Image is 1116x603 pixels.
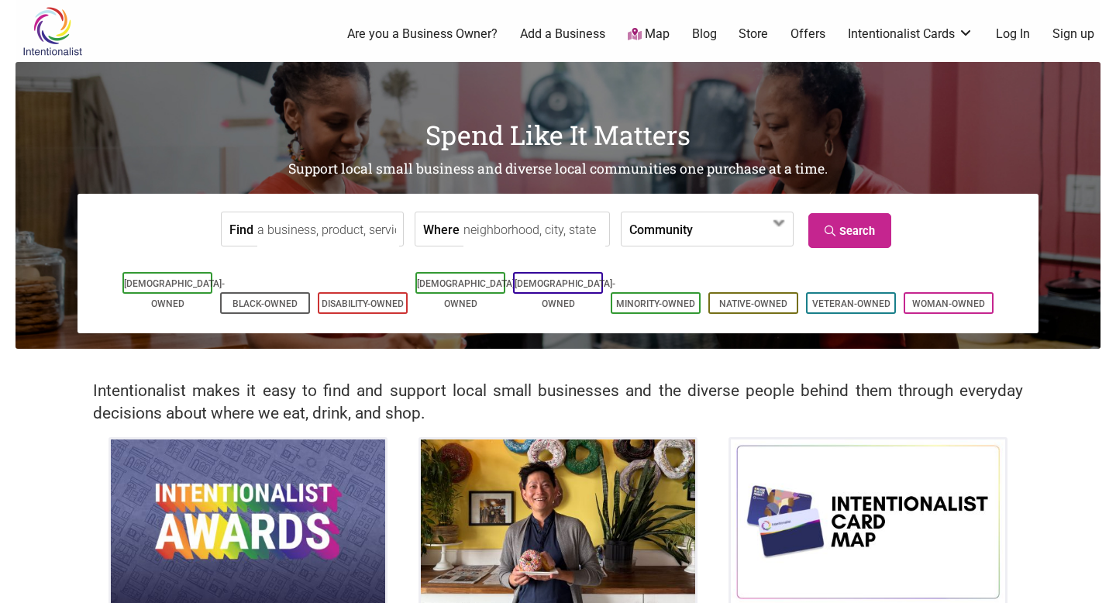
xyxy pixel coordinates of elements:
input: neighborhood, city, state [463,212,605,247]
a: [DEMOGRAPHIC_DATA]-Owned [417,278,518,309]
a: Disability-Owned [322,298,404,309]
h2: Intentionalist makes it easy to find and support local small businesses and the diverse people be... [93,380,1023,425]
label: Find [229,212,253,246]
a: Add a Business [520,26,605,43]
a: Offers [790,26,825,43]
a: Woman-Owned [912,298,985,309]
a: [DEMOGRAPHIC_DATA]-Owned [515,278,615,309]
a: Veteran-Owned [812,298,890,309]
a: Black-Owned [232,298,298,309]
a: Map [628,26,670,43]
label: Where [423,212,460,246]
a: Search [808,213,891,248]
a: Log In [996,26,1030,43]
a: Sign up [1052,26,1094,43]
a: Store [739,26,768,43]
a: Native-Owned [719,298,787,309]
label: Community [629,212,693,246]
a: Blog [692,26,717,43]
img: Intentionalist [15,6,89,57]
a: Minority-Owned [616,298,695,309]
h2: Support local small business and diverse local communities one purchase at a time. [15,160,1100,179]
a: [DEMOGRAPHIC_DATA]-Owned [124,278,225,309]
h1: Spend Like It Matters [15,116,1100,153]
input: a business, product, service [257,212,399,247]
a: Are you a Business Owner? [347,26,498,43]
a: Intentionalist Cards [848,26,973,43]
